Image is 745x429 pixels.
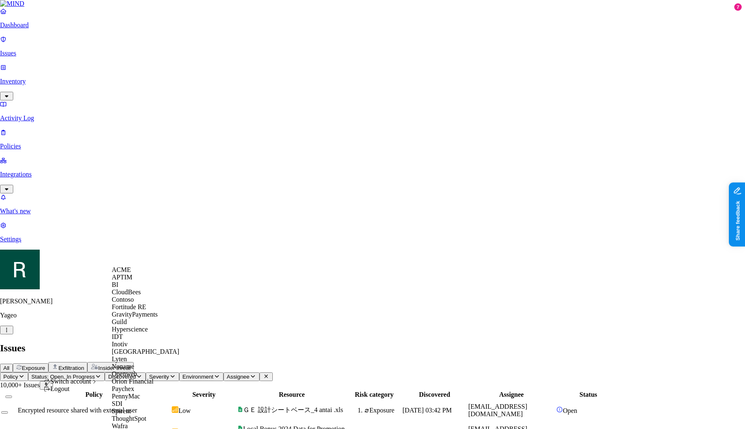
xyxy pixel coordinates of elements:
[112,281,118,288] span: BI
[50,378,91,385] span: Switch account
[112,303,146,310] span: Fortitude RE
[112,296,134,303] span: Contoso
[112,311,158,318] span: GravityPayments
[112,333,123,340] span: IDT
[112,318,127,325] span: Guild
[112,348,179,355] span: [GEOGRAPHIC_DATA]
[112,385,134,392] span: Paychex
[44,385,98,393] div: Logout
[112,355,127,362] span: Lyten
[112,393,140,400] span: PennyMac
[112,288,141,296] span: CloudBees
[112,370,137,377] span: Openweb
[112,378,154,385] span: Orion Financial
[112,363,134,370] span: Noname
[112,274,132,281] span: APTIM
[112,341,127,348] span: Inotiv
[112,326,148,333] span: Hyperscience
[112,415,147,422] span: ThoughtSpot
[112,408,131,415] span: Spirent
[112,400,123,407] span: SDI
[112,266,131,273] span: ACME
